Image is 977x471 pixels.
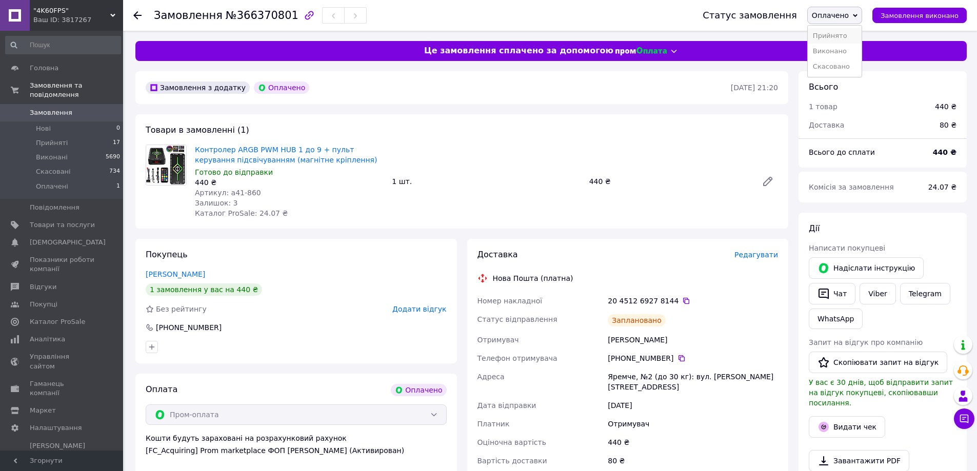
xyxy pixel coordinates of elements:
[33,6,110,15] span: "4K60FPS"
[703,10,797,21] div: Статус замовлення
[606,367,780,396] div: Яремче, №2 (до 30 кг): вул. [PERSON_NAME][STREET_ADDRESS]
[477,297,543,305] span: Номер накладної
[254,81,309,94] div: Оплачено
[36,138,68,148] span: Прийняті
[30,300,57,309] span: Покупці
[113,138,120,148] span: 17
[424,45,613,57] span: Це замовлення сплачено за допомогою
[809,257,924,279] button: Надіслати інструкцію
[809,416,885,438] button: Видати чек
[146,445,447,456] div: [FC_Acquiring] Prom marketplace ФОП [PERSON_NAME] (Активирован)
[30,423,82,433] span: Налаштування
[606,331,780,349] div: [PERSON_NAME]
[928,183,956,191] span: 24.07 ₴
[155,322,223,333] div: [PHONE_NUMBER]
[146,81,250,94] div: Замовлення з додатку
[30,352,95,371] span: Управління сайтом
[195,209,288,217] span: Каталог ProSale: 24.07 ₴
[391,384,446,396] div: Оплачено
[808,59,862,74] li: Скасовано
[392,305,446,313] span: Додати відгук
[226,9,298,22] span: №366370801
[860,283,895,304] a: Viber
[36,124,51,133] span: Нові
[757,171,778,192] a: Редагувати
[608,353,778,363] div: [PHONE_NUMBER]
[477,315,557,323] span: Статус відправлення
[106,153,120,162] span: 5690
[5,36,121,54] input: Пошук
[133,10,142,21] div: Повернутися назад
[30,220,95,230] span: Товари та послуги
[933,114,963,136] div: 80 ₴
[809,223,820,233] span: Дії
[812,11,849,19] span: Оплачено
[477,250,518,259] span: Доставка
[477,420,510,428] span: Платник
[809,244,885,252] span: Написати покупцеві
[809,352,947,373] button: Скопіювати запит на відгук
[477,373,505,381] span: Адреса
[36,153,68,162] span: Виконані
[477,354,557,362] span: Телефон отримувача
[30,379,95,398] span: Гаманець компанії
[30,335,65,344] span: Аналітика
[933,148,956,156] b: 440 ₴
[881,12,959,19] span: Замовлення виконано
[809,103,838,111] span: 1 товар
[809,309,863,329] a: WhatsApp
[195,146,377,164] a: Контролер ARGB PWM HUB 1 до 9 + пульт керування підсвічуванням (магнітне кріплення)
[490,273,576,283] div: Нова Пошта (платна)
[30,441,95,469] span: [PERSON_NAME] та рахунки
[809,183,894,191] span: Комісія за замовлення
[477,457,547,465] span: Вартість доставки
[195,199,238,207] span: Залишок: 3
[36,167,71,176] span: Скасовані
[808,44,862,59] li: Виконано
[809,283,855,304] button: Чат
[872,8,967,23] button: Замовлення виконано
[30,406,56,415] span: Маркет
[195,177,384,188] div: 440 ₴
[809,82,838,92] span: Всього
[146,145,186,185] img: Контролер ARGB PWM HUB 1 до 9 + пульт керування підсвічуванням (магнітне кріплення)
[116,124,120,133] span: 0
[116,182,120,191] span: 1
[477,438,546,446] span: Оціночна вартість
[156,305,207,313] span: Без рейтингу
[808,28,862,44] li: Прийнято
[146,270,205,278] a: [PERSON_NAME]
[30,203,79,212] span: Повідомлення
[30,282,56,292] span: Відгуки
[30,255,95,274] span: Показники роботи компанії
[731,84,778,92] time: [DATE] 21:20
[809,121,844,129] span: Доставка
[30,238,106,247] span: [DEMOGRAPHIC_DATA]
[809,338,923,346] span: Запит на відгук про компанію
[154,9,223,22] span: Замовлення
[477,401,536,409] span: Дата відправки
[36,182,68,191] span: Оплачені
[195,168,273,176] span: Готово до відправки
[608,296,778,306] div: 20 4512 6927 8144
[195,189,261,197] span: Артикул: a41-860
[809,148,875,156] span: Всього до сплати
[809,378,953,407] span: У вас є 30 днів, щоб відправити запит на відгук покупцеві, скопіювавши посилання.
[30,108,72,117] span: Замовлення
[109,167,120,176] span: 734
[477,336,519,344] span: Отримувач
[606,452,780,470] div: 80 ₴
[900,283,950,304] a: Telegram
[734,251,778,259] span: Редагувати
[606,415,780,433] div: Отримувач
[30,81,123,99] span: Замовлення та повідомлення
[585,174,753,189] div: 440 ₴
[146,384,177,394] span: Оплата
[954,408,974,429] button: Чат з покупцем
[935,101,956,112] div: 440 ₴
[606,433,780,452] div: 440 ₴
[608,314,666,326] div: Заплановано
[146,283,262,296] div: 1 замовлення у вас на 440 ₴
[33,15,123,25] div: Ваш ID: 3817267
[388,174,585,189] div: 1 шт.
